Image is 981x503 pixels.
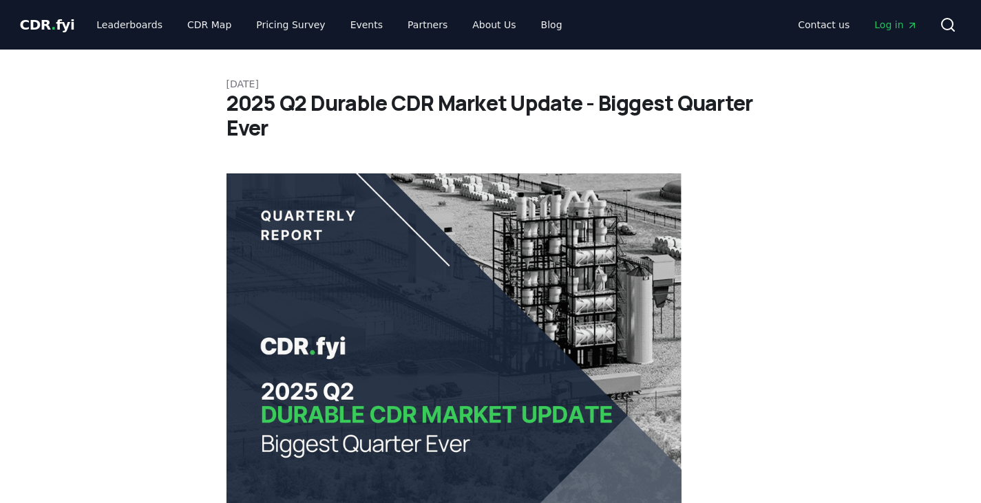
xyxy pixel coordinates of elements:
[339,12,394,37] a: Events
[20,15,75,34] a: CDR.fyi
[176,12,242,37] a: CDR Map
[863,12,928,37] a: Log in
[226,77,755,91] p: [DATE]
[245,12,336,37] a: Pricing Survey
[85,12,173,37] a: Leaderboards
[530,12,573,37] a: Blog
[874,18,917,32] span: Log in
[787,12,928,37] nav: Main
[85,12,573,37] nav: Main
[226,91,755,140] h1: 2025 Q2 Durable CDR Market Update - Biggest Quarter Ever
[461,12,527,37] a: About Us
[51,17,56,33] span: .
[787,12,861,37] a: Contact us
[20,17,75,33] span: CDR fyi
[397,12,458,37] a: Partners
